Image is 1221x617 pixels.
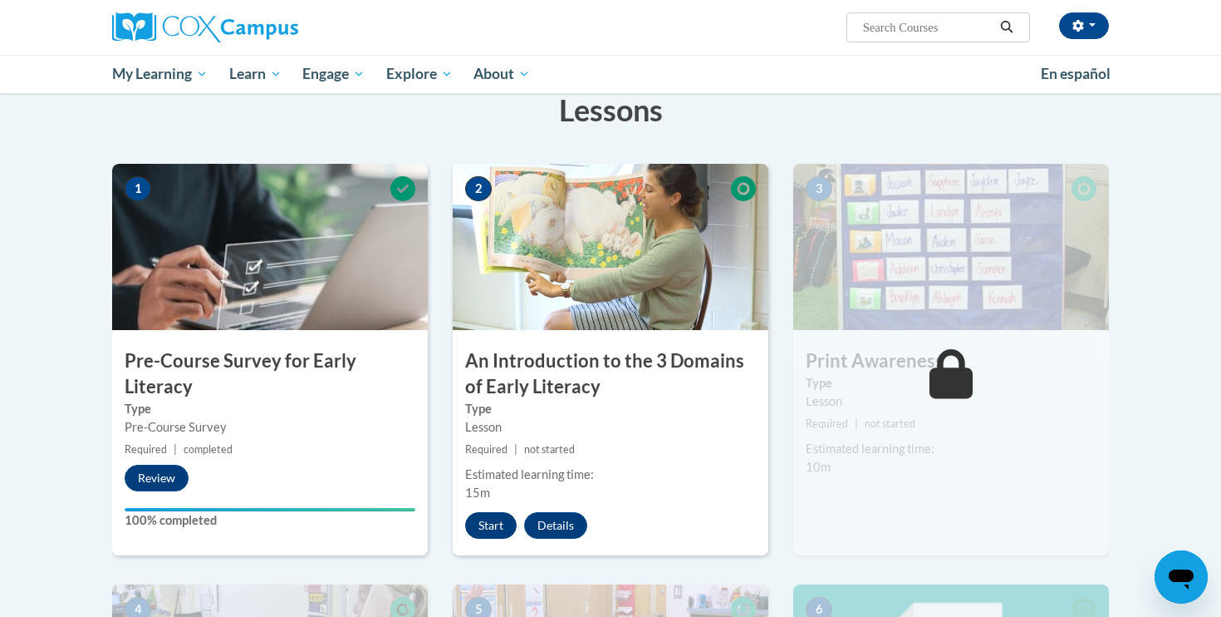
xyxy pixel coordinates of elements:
span: 1 [125,176,151,201]
img: Course Image [112,164,428,330]
div: Main menu [87,55,1134,93]
span: not started [865,417,915,430]
button: Account Settings [1059,12,1109,39]
span: My Learning [112,64,208,84]
span: Engage [302,64,365,84]
img: Course Image [793,164,1109,330]
div: Your progress [125,508,415,511]
span: 3 [806,176,832,201]
a: Learn [218,55,292,93]
h3: An Introduction to the 3 Domains of Early Literacy [453,348,768,400]
a: Cox Campus [112,12,428,42]
span: Explore [386,64,453,84]
div: Lesson [806,392,1096,411]
label: 100% completed [125,511,415,530]
span: | [855,417,858,430]
span: Required [125,443,167,456]
label: Type [806,374,1096,392]
span: Required [465,443,508,456]
a: My Learning [101,55,218,93]
input: Search Courses [861,17,994,37]
span: | [174,443,177,456]
span: | [514,443,517,456]
a: Engage [292,55,375,93]
img: Course Image [453,164,768,330]
iframe: Button to launch messaging window [1155,550,1208,604]
div: Pre-Course Survey [125,418,415,437]
div: Estimated learning time: [806,440,1096,458]
img: Cox Campus [112,12,298,42]
label: Type [465,400,756,418]
h3: Lessons [112,89,1109,131]
span: Learn [229,64,282,84]
h3: Print Awareness [793,348,1109,374]
span: Required [806,417,848,430]
span: 10m [806,460,831,474]
a: About [463,55,542,93]
span: En español [1041,65,1111,82]
button: Review [125,465,189,491]
span: 15m [465,486,490,500]
a: Explore [375,55,463,93]
a: En español [1030,57,1121,91]
span: not started [524,443,575,456]
h3: Pre-Course Survey for Early Literacy [112,348,428,400]
span: About [473,64,530,84]
span: 2 [465,176,492,201]
span: completed [184,443,233,456]
label: Type [125,400,415,418]
button: Search [994,17,1019,37]
button: Details [524,512,587,539]
div: Estimated learning time: [465,466,756,484]
button: Start [465,512,517,539]
div: Lesson [465,418,756,437]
